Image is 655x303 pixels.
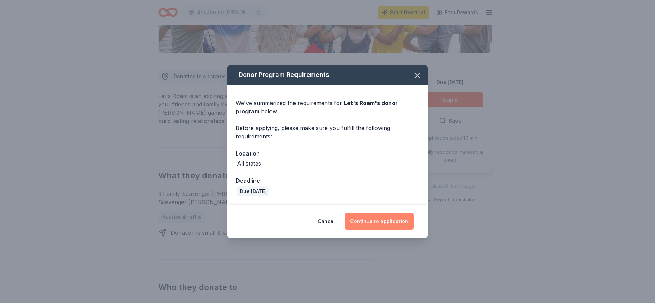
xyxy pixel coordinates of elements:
[318,213,335,230] button: Cancel
[236,99,419,115] div: We've summarized the requirements for below.
[236,124,419,141] div: Before applying, please make sure you fulfill the following requirements:
[237,186,269,196] div: Due [DATE]
[236,176,419,185] div: Deadline
[227,65,428,85] div: Donor Program Requirements
[236,149,419,158] div: Location
[237,159,261,168] div: All states
[345,213,414,230] button: Continue to application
